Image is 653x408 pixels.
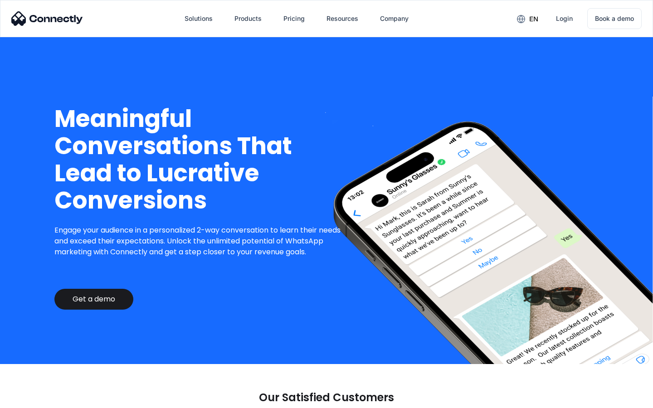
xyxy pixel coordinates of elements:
h1: Meaningful Conversations That Lead to Lucrative Conversions [54,105,348,214]
a: Pricing [276,8,312,29]
p: Our Satisfied Customers [259,391,394,404]
div: Products [234,12,262,25]
div: Login [556,12,573,25]
div: Resources [326,12,358,25]
img: Connectly Logo [11,11,83,26]
div: Get a demo [73,295,115,304]
div: Solutions [185,12,213,25]
a: Get a demo [54,289,133,310]
div: Company [380,12,409,25]
aside: Language selected: English [9,392,54,405]
ul: Language list [18,392,54,405]
a: Login [549,8,580,29]
div: Pricing [283,12,305,25]
div: en [529,13,538,25]
a: Book a demo [587,8,642,29]
p: Engage your audience in a personalized 2-way conversation to learn their needs and exceed their e... [54,225,348,257]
